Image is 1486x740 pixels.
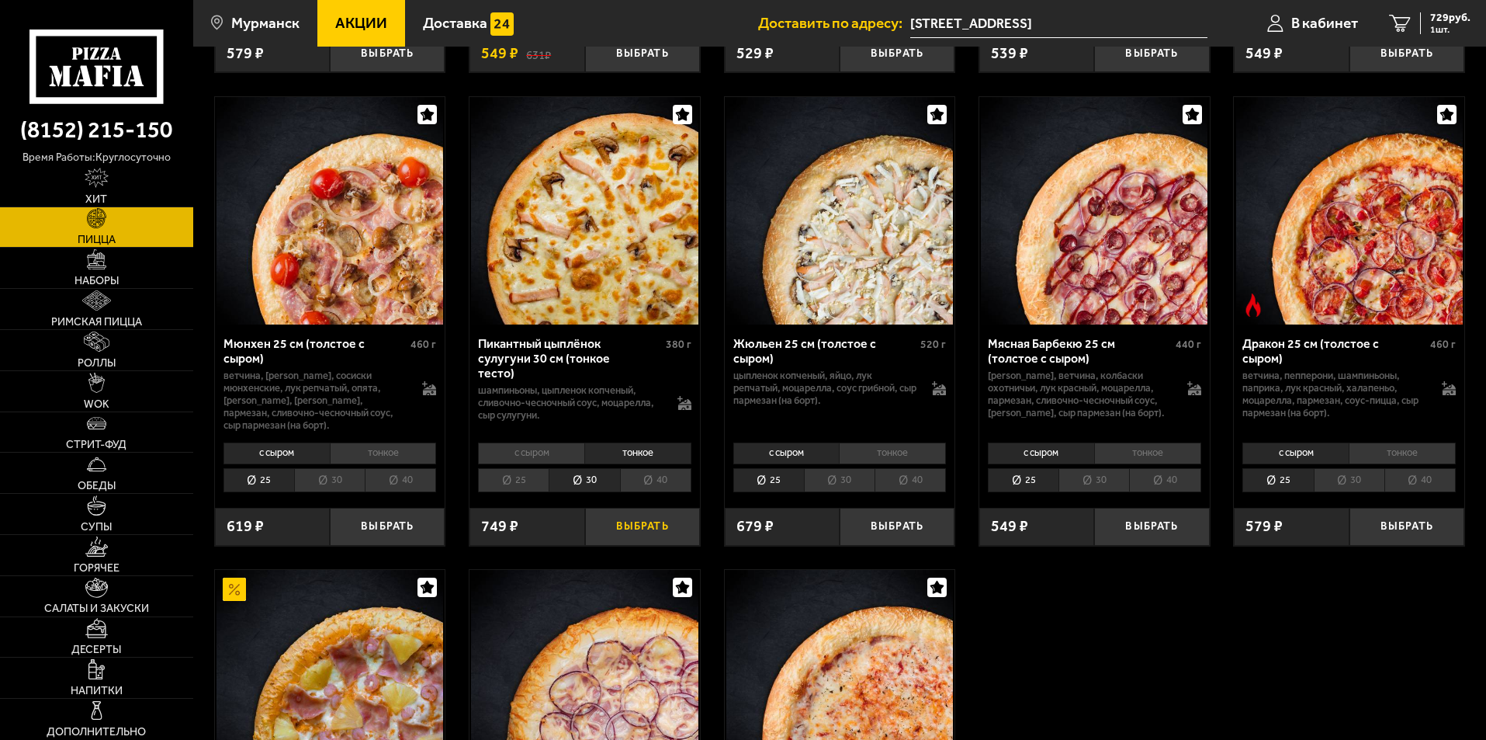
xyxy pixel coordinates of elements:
span: Римская пицца [51,317,142,328]
a: Мясная Барбекю 25 см (толстое с сыром) [979,97,1210,324]
span: Роллы [78,358,116,369]
p: шампиньоны, цыпленок копченый, сливочно-чесночный соус, моцарелла, сыр сулугуни. [478,384,662,422]
span: 549 ₽ [991,519,1028,534]
a: Мюнхен 25 см (толстое с сыром) [215,97,445,324]
li: 40 [1129,468,1200,492]
li: 25 [478,468,549,492]
button: Выбрать [585,508,700,546]
div: Дракон 25 см (толстое с сыром) [1242,336,1426,366]
li: 30 [294,468,365,492]
li: 30 [804,468,875,492]
li: 25 [223,468,294,492]
span: 549 ₽ [481,46,518,61]
div: Жюльен 25 см (толстое с сыром) [733,336,917,366]
span: 679 ₽ [736,519,774,534]
li: 30 [549,468,619,492]
li: 40 [1384,468,1456,492]
span: 440 г [1176,338,1201,351]
li: тонкое [1349,443,1456,464]
span: Мурманск [231,16,300,30]
li: с сыром [733,443,840,464]
span: WOK [84,399,109,410]
img: Жюльен 25 см (толстое с сыром) [726,97,953,324]
span: Акции [335,16,387,30]
li: с сыром [478,443,584,464]
span: Пицца [78,235,116,245]
p: ветчина, [PERSON_NAME], сосиски мюнхенские, лук репчатый, опята, [PERSON_NAME], [PERSON_NAME], па... [223,370,407,432]
span: Домостроительная улица, 2к18 [910,9,1207,38]
input: Ваш адрес доставки [910,9,1207,38]
button: Выбрать [1349,508,1464,546]
span: Горячее [74,563,120,574]
span: 460 г [410,338,436,351]
li: 30 [1058,468,1129,492]
li: 25 [733,468,804,492]
span: Десерты [71,644,121,655]
span: 460 г [1430,338,1456,351]
button: Выбрать [585,35,700,73]
div: Мясная Барбекю 25 см (толстое с сыром) [988,336,1172,366]
li: 40 [620,468,691,492]
span: Обеды [78,481,116,492]
p: ветчина, пепперони, шампиньоны, паприка, лук красный, халапеньо, моцарелла, пармезан, соус-пицца,... [1242,370,1426,419]
div: Мюнхен 25 см (толстое с сыром) [223,336,407,366]
button: Выбрать [840,508,954,546]
span: Доставка [423,16,487,30]
li: 40 [365,468,436,492]
span: Доставить по адресу: [758,16,910,30]
span: 579 ₽ [227,46,264,61]
span: Наборы [74,276,119,287]
p: [PERSON_NAME], ветчина, колбаски охотничьи, лук красный, моцарелла, пармезан, сливочно-чесночный ... [988,370,1172,419]
span: Хит [85,194,107,205]
a: Жюльен 25 см (толстое с сыром) [725,97,955,324]
s: 631 ₽ [526,46,551,61]
img: Дракон 25 см (толстое с сыром) [1236,97,1463,324]
img: Акционный [223,578,246,601]
span: 520 г [920,338,946,351]
span: Салаты и закуски [44,603,149,614]
li: с сыром [988,443,1094,464]
span: 539 ₽ [991,46,1028,61]
button: Выбрать [1094,508,1209,546]
a: Пикантный цыплёнок сулугуни 30 см (тонкое тесто) [469,97,700,324]
span: Стрит-фуд [66,439,126,450]
li: 25 [988,468,1058,492]
span: 619 ₽ [227,519,264,534]
li: 30 [1314,468,1384,492]
img: Мюнхен 25 см (толстое с сыром) [216,97,443,324]
span: 749 ₽ [481,519,518,534]
div: Пикантный цыплёнок сулугуни 30 см (тонкое тесто) [478,336,662,380]
li: тонкое [584,443,691,464]
span: 579 ₽ [1245,519,1283,534]
li: с сыром [223,443,330,464]
span: Напитки [71,686,123,697]
span: 1 шт. [1430,25,1470,34]
button: Выбрать [840,35,954,73]
button: Выбрать [330,508,445,546]
li: 40 [875,468,946,492]
img: Пикантный цыплёнок сулугуни 30 см (тонкое тесто) [471,97,698,324]
span: 380 г [666,338,691,351]
li: тонкое [1094,443,1201,464]
button: Выбрать [330,35,445,73]
li: тонкое [330,443,437,464]
li: тонкое [839,443,946,464]
p: цыпленок копченый, яйцо, лук репчатый, моцарелла, соус грибной, сыр пармезан (на борт). [733,370,917,407]
span: 529 ₽ [736,46,774,61]
img: 15daf4d41897b9f0e9f617042186c801.svg [490,12,514,36]
span: В кабинет [1291,16,1358,30]
span: Дополнительно [47,727,146,738]
li: 25 [1242,468,1313,492]
span: Супы [81,522,112,533]
button: Выбрать [1349,35,1464,73]
span: 729 руб. [1430,12,1470,23]
img: Острое блюдо [1242,294,1265,317]
button: Выбрать [1094,35,1209,73]
img: Мясная Барбекю 25 см (толстое с сыром) [981,97,1207,324]
li: с сыром [1242,443,1349,464]
a: Острое блюдоДракон 25 см (толстое с сыром) [1234,97,1464,324]
span: 549 ₽ [1245,46,1283,61]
